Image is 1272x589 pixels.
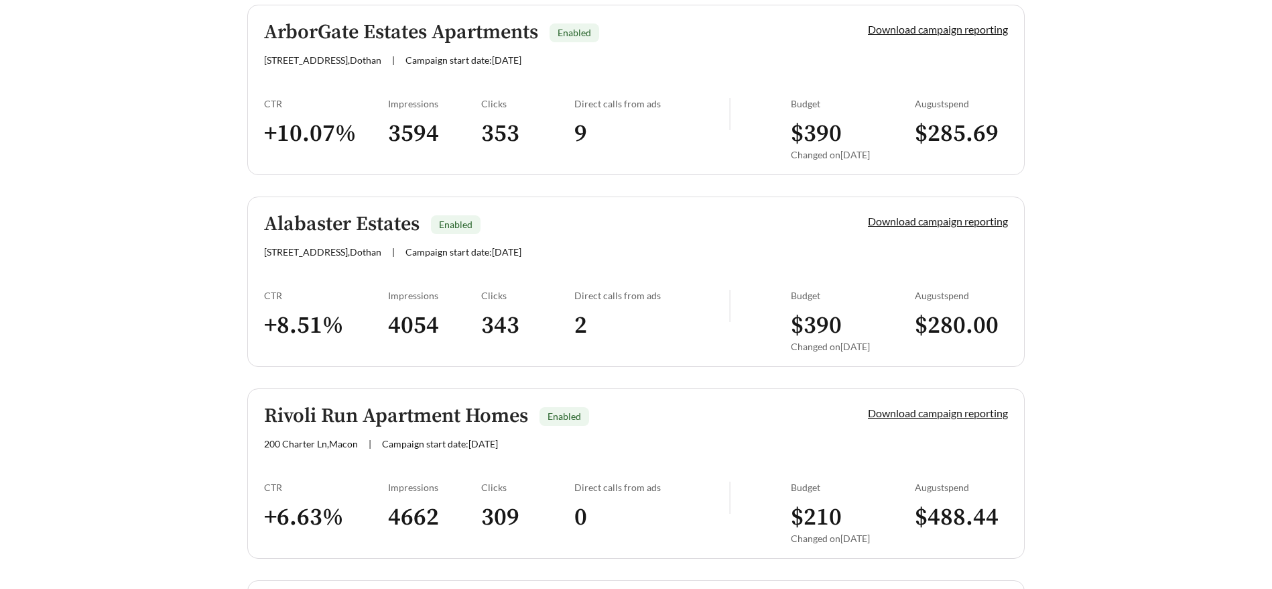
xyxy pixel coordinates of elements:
div: Budget [791,290,915,301]
span: Enabled [548,411,581,422]
a: Download campaign reporting [868,407,1008,419]
img: line [729,98,730,130]
div: Impressions [388,482,481,493]
h3: $ 280.00 [915,311,1008,341]
h3: 309 [481,502,574,533]
a: Download campaign reporting [868,215,1008,227]
h3: 2 [574,311,729,341]
h5: ArborGate Estates Apartments [264,21,538,44]
div: Changed on [DATE] [791,533,915,544]
h3: 4662 [388,502,481,533]
a: Download campaign reporting [868,23,1008,36]
a: Alabaster EstatesEnabled[STREET_ADDRESS],Dothan|Campaign start date:[DATE]Download campaign repor... [247,197,1025,367]
div: Budget [791,98,915,109]
h3: 4054 [388,311,481,341]
h3: $ 390 [791,119,915,149]
h3: $ 488.44 [915,502,1008,533]
img: line [729,290,730,322]
div: Clicks [481,98,574,109]
h3: + 6.63 % [264,502,388,533]
span: Campaign start date: [DATE] [405,54,521,66]
div: Direct calls from ads [574,290,729,301]
h3: 9 [574,119,729,149]
div: CTR [264,290,388,301]
h5: Rivoli Run Apartment Homes [264,405,528,427]
h3: 353 [481,119,574,149]
div: Impressions [388,98,481,109]
h3: 343 [481,311,574,341]
span: | [392,54,395,66]
div: CTR [264,482,388,493]
h3: $ 285.69 [915,119,1008,149]
span: | [369,438,371,449]
h3: + 10.07 % [264,119,388,149]
span: Enabled [558,27,591,38]
h3: 0 [574,502,729,533]
div: Budget [791,482,915,493]
div: August spend [915,98,1008,109]
a: Rivoli Run Apartment HomesEnabled200 Charter Ln,Macon|Campaign start date:[DATE]Download campaign... [247,388,1025,559]
span: 200 Charter Ln , Macon [264,438,358,449]
h3: $ 210 [791,502,915,533]
span: Campaign start date: [DATE] [382,438,498,449]
div: Clicks [481,482,574,493]
div: Direct calls from ads [574,482,729,493]
span: [STREET_ADDRESS] , Dothan [264,246,381,258]
span: Campaign start date: [DATE] [405,246,521,258]
div: Direct calls from ads [574,98,729,109]
h5: Alabaster Estates [264,213,420,235]
span: [STREET_ADDRESS] , Dothan [264,54,381,66]
div: Changed on [DATE] [791,341,915,352]
div: August spend [915,482,1008,493]
div: August spend [915,290,1008,301]
span: Enabled [439,219,472,230]
h3: + 8.51 % [264,311,388,341]
div: CTR [264,98,388,109]
h3: $ 390 [791,311,915,341]
span: | [392,246,395,258]
h3: 3594 [388,119,481,149]
div: Clicks [481,290,574,301]
div: Changed on [DATE] [791,149,915,160]
div: Impressions [388,290,481,301]
a: ArborGate Estates ApartmentsEnabled[STREET_ADDRESS],Dothan|Campaign start date:[DATE]Download cam... [247,5,1025,175]
img: line [729,482,730,514]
